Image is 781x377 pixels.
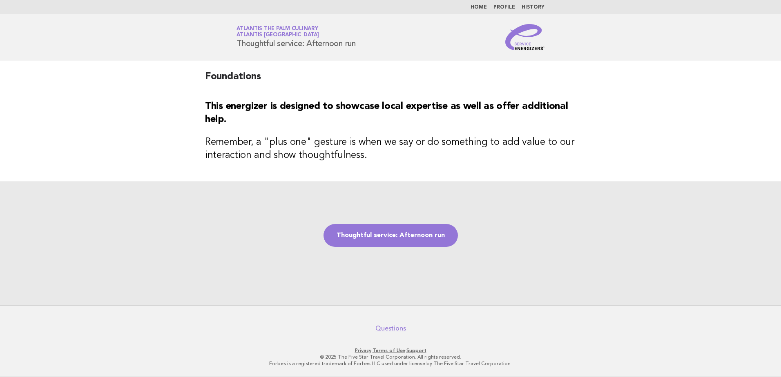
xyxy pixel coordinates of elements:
[375,324,406,333] a: Questions
[471,5,487,10] a: Home
[205,136,576,162] h3: Remember, a "plus one" gesture is when we say or do something to add value to our interaction and...
[237,33,319,38] span: Atlantis [GEOGRAPHIC_DATA]
[355,348,371,353] a: Privacy
[505,24,544,50] img: Service Energizers
[141,347,640,354] p: · ·
[237,26,319,38] a: Atlantis The Palm CulinaryAtlantis [GEOGRAPHIC_DATA]
[205,102,568,124] strong: This energizer is designed to showcase local expertise as well as offer additional help.
[406,348,426,353] a: Support
[205,70,576,90] h2: Foundations
[324,224,458,247] a: Thoughtful service: Afternoon run
[141,360,640,367] p: Forbes is a registered trademark of Forbes LLC used under license by The Five Star Travel Corpora...
[522,5,544,10] a: History
[493,5,515,10] a: Profile
[141,354,640,360] p: © 2025 The Five Star Travel Corporation. All rights reserved.
[373,348,405,353] a: Terms of Use
[237,27,356,48] h1: Thoughtful service: Afternoon run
